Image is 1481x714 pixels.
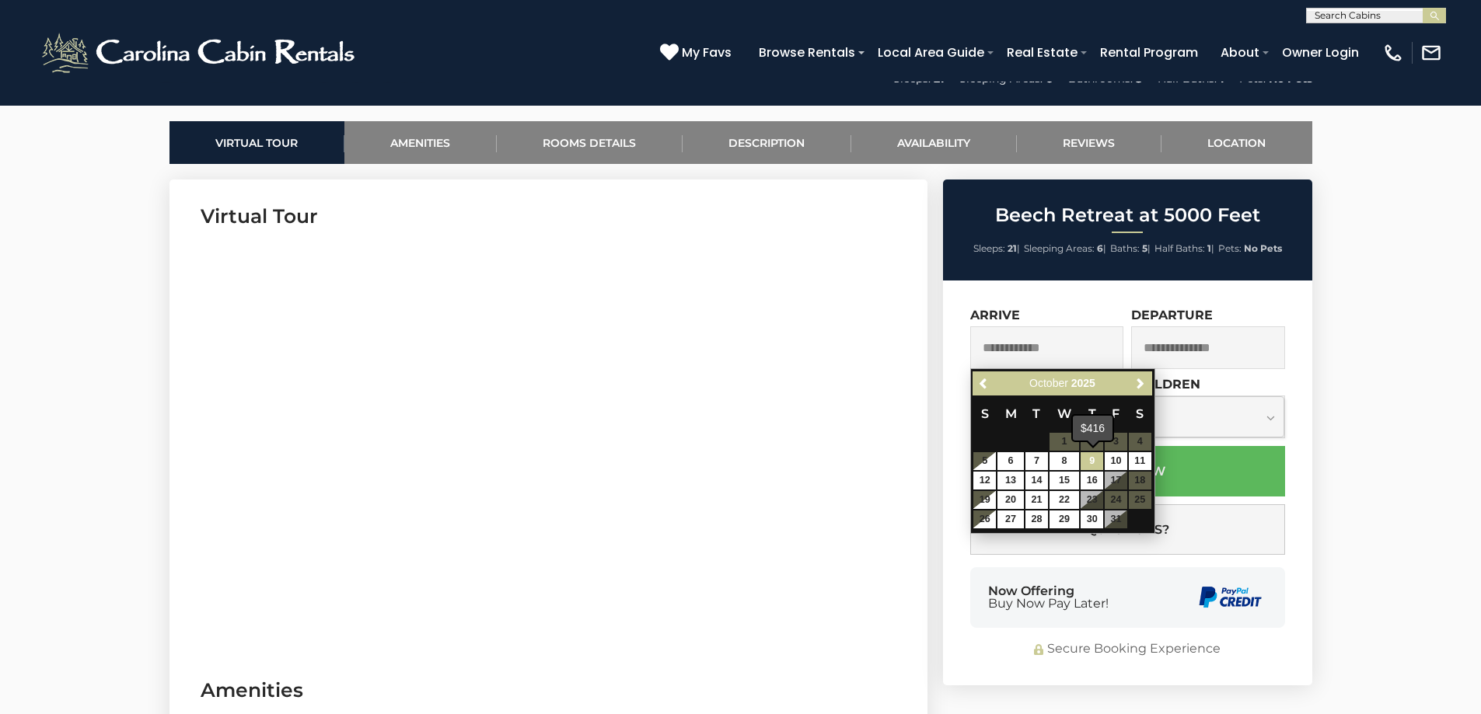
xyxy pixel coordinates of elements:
[1032,406,1040,421] span: Tuesday
[974,374,994,393] a: Previous
[1024,242,1095,254] span: Sleeping Areas:
[169,121,344,164] a: Virtual Tour
[1029,377,1068,389] span: October
[1025,491,1048,509] a: 21
[973,239,1020,259] li: |
[1050,491,1079,509] a: 22
[1218,242,1242,254] span: Pets:
[997,452,1024,470] a: 6
[201,677,896,704] h3: Amenities
[1154,242,1205,254] span: Half Baths:
[660,43,735,63] a: My Favs
[1050,452,1079,470] a: 8
[1057,406,1071,421] span: Wednesday
[870,39,992,66] a: Local Area Guide
[1136,406,1144,421] span: Saturday
[981,406,989,421] span: Sunday
[970,308,1020,322] label: Arrive
[1081,510,1103,528] a: 30
[1025,510,1048,528] a: 28
[1131,374,1151,393] a: Next
[1110,239,1151,259] li: |
[1025,472,1048,489] a: 14
[988,597,1109,610] span: Buy Now Pay Later!
[1005,406,1017,421] span: Monday
[988,585,1109,610] div: Now Offering
[973,452,996,470] a: 5
[1207,242,1211,254] strong: 1
[1073,416,1112,441] div: $416
[1105,452,1127,470] a: 10
[997,510,1024,528] a: 27
[997,472,1024,489] a: 13
[1071,377,1095,389] span: 2025
[1420,42,1442,64] img: mail-regular-white.png
[1092,39,1206,66] a: Rental Program
[970,640,1285,658] div: Secure Booking Experience
[1050,510,1079,528] a: 29
[1088,406,1096,421] span: Thursday
[1131,308,1213,322] label: Departure
[973,510,996,528] a: 26
[978,378,990,390] span: Previous
[997,491,1024,509] a: 20
[497,121,683,164] a: Rooms Details
[1244,242,1282,254] strong: No Pets
[1081,452,1103,470] a: 9
[1017,121,1161,164] a: Reviews
[1142,242,1147,254] strong: 5
[683,121,851,164] a: Description
[973,472,996,489] a: 12
[999,39,1085,66] a: Real Estate
[1024,239,1106,259] li: |
[1112,406,1119,421] span: Friday
[973,242,1005,254] span: Sleeps:
[1050,472,1079,489] a: 15
[751,39,863,66] a: Browse Rentals
[851,121,1017,164] a: Availability
[1131,377,1200,392] label: Children
[1110,242,1140,254] span: Baths:
[1097,242,1103,254] strong: 6
[682,43,732,62] span: My Favs
[1274,39,1367,66] a: Owner Login
[344,121,497,164] a: Amenities
[201,203,896,230] h3: Virtual Tour
[1129,452,1151,470] a: 11
[1025,452,1048,470] a: 7
[1008,242,1017,254] strong: 21
[39,30,362,76] img: White-1-2.png
[973,491,996,509] a: 19
[1134,378,1147,390] span: Next
[1213,39,1267,66] a: About
[1081,472,1103,489] a: 16
[947,205,1308,225] h2: Beech Retreat at 5000 Feet
[1382,42,1404,64] img: phone-regular-white.png
[1161,121,1312,164] a: Location
[1154,239,1214,259] li: |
